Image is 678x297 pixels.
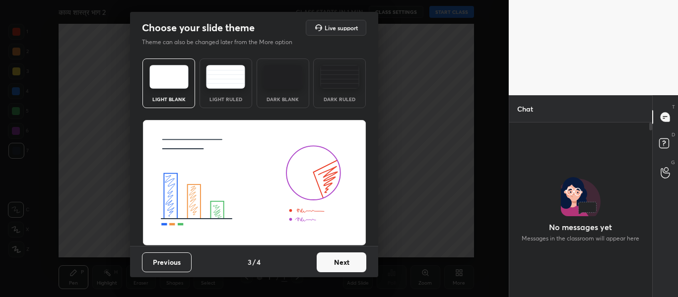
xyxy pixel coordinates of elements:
img: lightThemeBanner.fbc32fad.svg [142,120,366,246]
img: darkTheme.f0cc69e5.svg [263,65,302,89]
div: Dark Ruled [320,97,359,102]
div: Dark Blank [263,97,303,102]
h4: / [253,257,256,267]
h4: 3 [248,257,252,267]
button: Previous [142,252,192,272]
img: lightRuledTheme.5fabf969.svg [206,65,245,89]
p: T [672,103,675,111]
h2: Choose your slide theme [142,21,255,34]
p: G [671,159,675,166]
p: Theme can also be changed later from the More option [142,38,303,47]
h4: 4 [257,257,261,267]
h5: Live support [325,25,358,31]
div: Light Blank [149,97,189,102]
img: darkRuledTheme.de295e13.svg [320,65,359,89]
div: Light Ruled [206,97,246,102]
p: D [672,131,675,138]
img: lightTheme.e5ed3b09.svg [149,65,189,89]
button: Next [317,252,366,272]
p: Chat [509,96,541,122]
